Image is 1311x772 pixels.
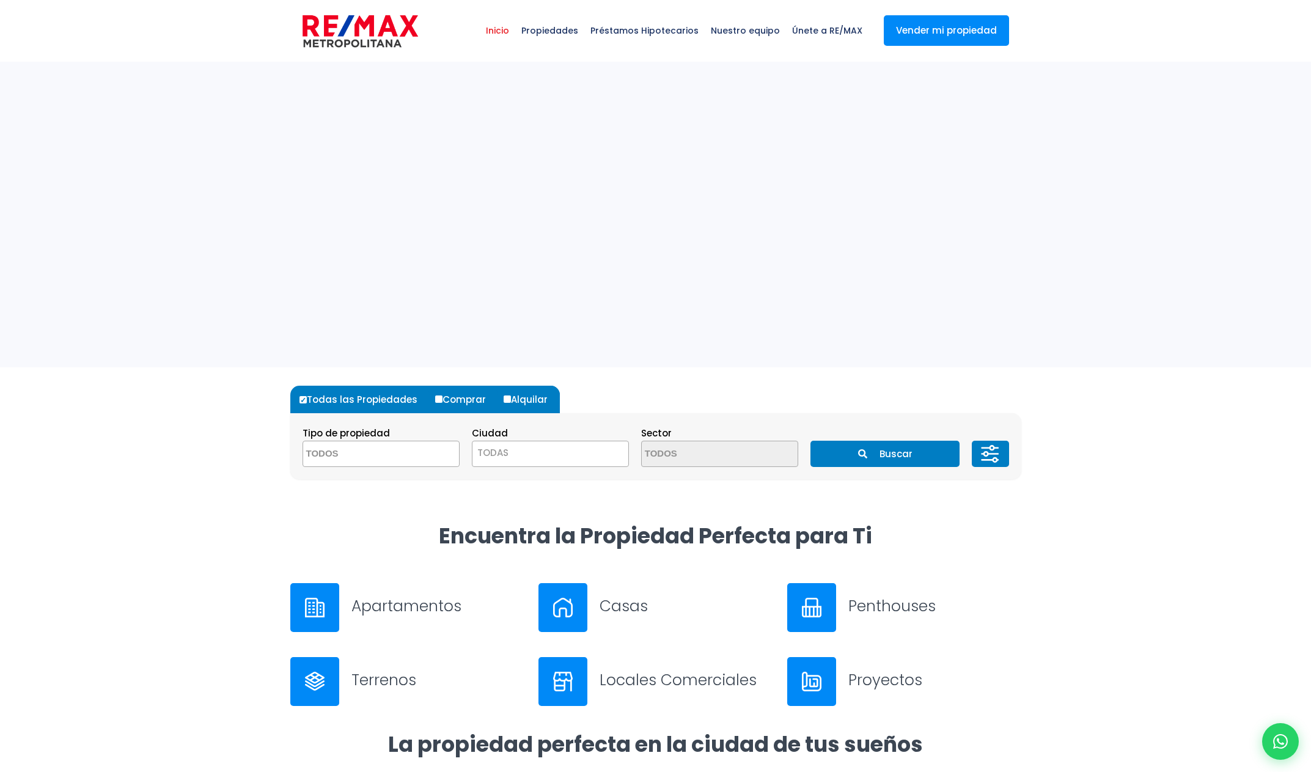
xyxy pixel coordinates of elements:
h3: Locales Comerciales [600,669,773,691]
input: Todas las Propiedades [299,396,307,403]
span: Préstamos Hipotecarios [584,12,705,49]
h3: Terrenos [351,669,524,691]
input: Alquilar [504,395,511,403]
h3: Penthouses [848,595,1021,617]
input: Comprar [435,395,443,403]
img: remax-metropolitana-logo [303,13,418,50]
span: Ciudad [472,427,508,439]
h3: Proyectos [848,669,1021,691]
a: Penthouses [787,583,1021,632]
span: TODAS [472,444,628,461]
textarea: Search [642,441,760,468]
label: Comprar [432,386,498,413]
h3: Apartamentos [351,595,524,617]
label: Todas las Propiedades [296,386,430,413]
span: Propiedades [515,12,584,49]
button: Buscar [810,441,960,467]
span: Únete a RE/MAX [786,12,868,49]
span: Sector [641,427,672,439]
a: Vender mi propiedad [884,15,1009,46]
a: Terrenos [290,657,524,706]
a: Casas [538,583,773,632]
textarea: Search [303,441,422,468]
span: Nuestro equipo [705,12,786,49]
span: Tipo de propiedad [303,427,390,439]
span: TODAS [477,446,509,459]
span: Inicio [480,12,515,49]
a: Apartamentos [290,583,524,632]
label: Alquilar [501,386,560,413]
h3: Casas [600,595,773,617]
strong: Encuentra la Propiedad Perfecta para Ti [439,521,872,551]
span: TODAS [472,441,629,467]
a: Locales Comerciales [538,657,773,706]
a: Proyectos [787,657,1021,706]
strong: La propiedad perfecta en la ciudad de tus sueños [388,729,923,759]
